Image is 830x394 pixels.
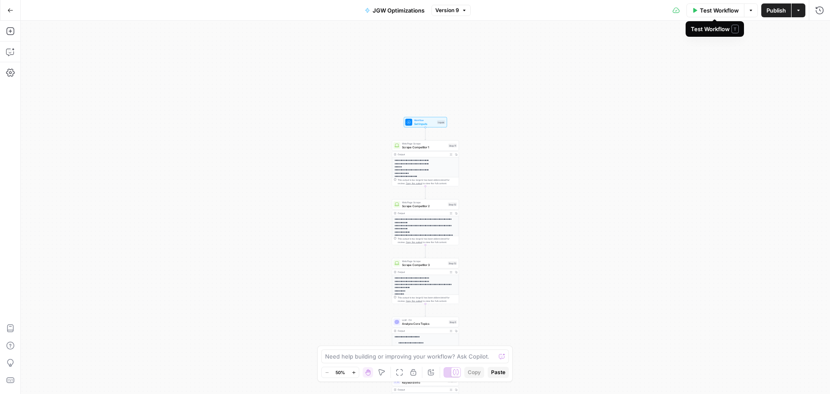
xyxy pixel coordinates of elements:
[686,3,744,17] button: Test Workflow
[402,142,447,145] span: Web Page Scrape
[402,263,446,267] span: Scrape Competitor 3
[414,122,436,126] span: Set Inputs
[468,368,481,376] span: Copy
[435,6,459,14] span: Version 9
[373,6,425,15] span: JGW Optimizations
[398,270,447,274] div: Output
[398,388,447,391] div: Output
[402,204,446,208] span: Scrape Competitor 2
[402,145,447,149] span: Scrape Competitor 1
[406,241,422,243] span: Copy the output
[448,144,457,147] div: Step 11
[425,128,426,140] g: Edge from start to step_11
[402,259,446,263] span: Web Page Scrape
[402,380,446,384] span: Keyword Info
[431,5,471,16] button: Version 9
[402,321,447,326] span: Analyze Core Topics
[392,117,459,128] div: WorkflowSet InputsInputs
[414,119,436,122] span: Workflow
[766,6,786,15] span: Publish
[398,211,447,215] div: Output
[402,318,447,322] span: LLM · O3
[398,237,457,244] div: This output is too large & has been abbreviated for review. to view the full content.
[406,182,422,185] span: Copy the output
[398,329,447,333] div: Output
[398,296,457,303] div: This output is too large & has been abbreviated for review. to view the full content.
[448,261,457,265] div: Step 13
[398,178,457,185] div: This output is too large & has been abbreviated for review. to view the full content.
[761,3,791,17] button: Publish
[449,320,457,324] div: Step 5
[700,6,739,15] span: Test Workflow
[425,245,426,258] g: Edge from step_12 to step_13
[335,369,345,376] span: 50%
[425,304,426,317] g: Edge from step_13 to step_5
[488,367,509,378] button: Paste
[448,202,457,206] div: Step 12
[425,186,426,199] g: Edge from step_11 to step_12
[402,201,446,204] span: Web Page Scrape
[464,367,484,378] button: Copy
[398,153,447,156] div: Output
[360,3,430,17] button: JGW Optimizations
[491,368,505,376] span: Paste
[406,300,422,302] span: Copy the output
[437,120,445,124] div: Inputs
